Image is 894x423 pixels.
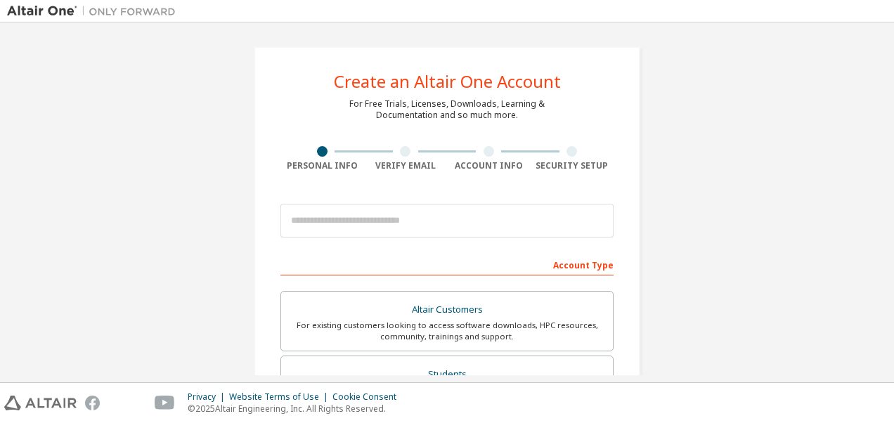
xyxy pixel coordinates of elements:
div: Website Terms of Use [229,391,332,403]
div: Altair Customers [290,300,604,320]
div: Cookie Consent [332,391,405,403]
div: Account Info [447,160,531,171]
div: Privacy [188,391,229,403]
div: For Free Trials, Licenses, Downloads, Learning & Documentation and so much more. [349,98,545,121]
div: For existing customers looking to access software downloads, HPC resources, community, trainings ... [290,320,604,342]
img: altair_logo.svg [4,396,77,410]
div: Security Setup [531,160,614,171]
div: Account Type [280,253,614,275]
div: Create an Altair One Account [334,73,561,90]
img: youtube.svg [155,396,175,410]
div: Personal Info [280,160,364,171]
div: Students [290,365,604,384]
div: Verify Email [364,160,448,171]
p: © 2025 Altair Engineering, Inc. All Rights Reserved. [188,403,405,415]
img: Altair One [7,4,183,18]
img: facebook.svg [85,396,100,410]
